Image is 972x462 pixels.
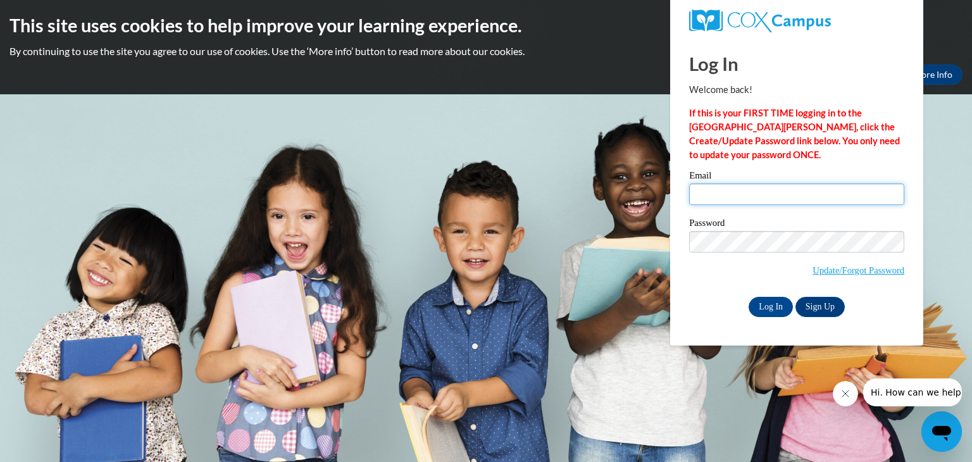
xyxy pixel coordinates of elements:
[749,297,793,317] input: Log In
[833,381,858,406] iframe: Close message
[689,83,904,97] p: Welcome back!
[863,378,962,406] iframe: Message from company
[689,51,904,77] h1: Log In
[8,9,103,19] span: Hi. How can we help?
[9,13,963,38] h2: This site uses cookies to help improve your learning experience.
[689,218,904,231] label: Password
[689,9,831,32] img: COX Campus
[689,171,904,184] label: Email
[9,44,963,58] p: By continuing to use the site you agree to our use of cookies. Use the ‘More info’ button to read...
[689,9,904,32] a: COX Campus
[689,108,900,160] strong: If this is your FIRST TIME logging in to the [GEOGRAPHIC_DATA][PERSON_NAME], click the Create/Upd...
[795,297,845,317] a: Sign Up
[921,411,962,452] iframe: Button to launch messaging window
[813,265,904,275] a: Update/Forgot Password
[903,65,963,85] a: More Info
